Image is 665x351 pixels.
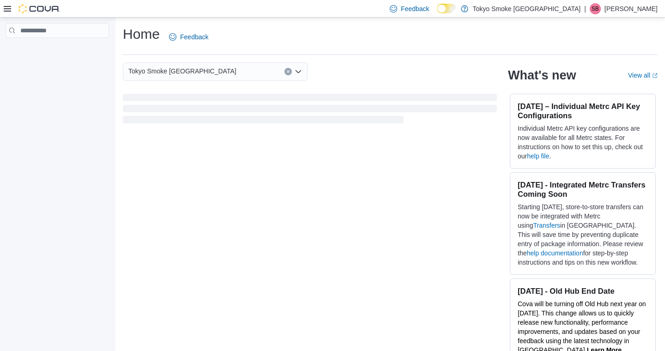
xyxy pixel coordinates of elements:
h3: [DATE] - Old Hub End Date [518,286,648,296]
h1: Home [123,25,160,43]
svg: External link [652,73,658,79]
span: SB [592,3,599,14]
button: Clear input [284,68,292,75]
p: Tokyo Smoke [GEOGRAPHIC_DATA] [473,3,581,14]
span: Tokyo Smoke [GEOGRAPHIC_DATA] [128,66,236,77]
input: Dark Mode [437,4,456,13]
p: | [584,3,586,14]
p: Starting [DATE], store-to-store transfers can now be integrated with Metrc using in [GEOGRAPHIC_D... [518,202,648,267]
button: Open list of options [295,68,302,75]
h3: [DATE] – Individual Metrc API Key Configurations [518,102,648,120]
img: Cova [18,4,60,13]
a: Feedback [165,28,212,46]
a: help file [527,152,549,160]
nav: Complex example [6,40,109,62]
h2: What's new [508,68,576,83]
span: Feedback [180,32,208,42]
span: Feedback [401,4,429,13]
div: Sharla Bugge [590,3,601,14]
a: help documentation [526,249,583,257]
p: [PERSON_NAME] [605,3,658,14]
span: Loading [123,96,497,125]
h3: [DATE] - Integrated Metrc Transfers Coming Soon [518,180,648,199]
a: Transfers [533,222,560,229]
p: Individual Metrc API key configurations are now available for all Metrc states. For instructions ... [518,124,648,161]
a: View allExternal link [628,72,658,79]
